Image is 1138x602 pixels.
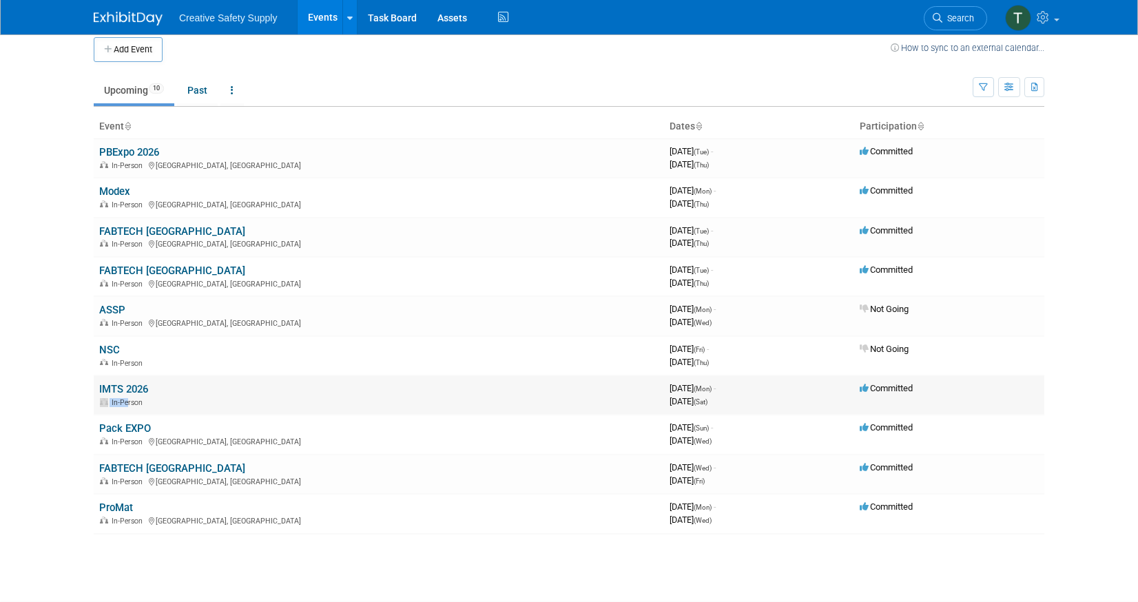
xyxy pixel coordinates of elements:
[694,398,707,406] span: (Sat)
[100,359,108,366] img: In-Person Event
[714,304,716,314] span: -
[99,422,151,435] a: Pack EXPO
[670,146,713,156] span: [DATE]
[99,462,245,475] a: FABTECH [GEOGRAPHIC_DATA]
[860,304,909,314] span: Not Going
[670,383,716,393] span: [DATE]
[670,462,716,473] span: [DATE]
[694,161,709,169] span: (Thu)
[711,225,713,236] span: -
[99,278,659,289] div: [GEOGRAPHIC_DATA], [GEOGRAPHIC_DATA]
[711,264,713,275] span: -
[99,344,120,356] a: NSC
[112,161,147,170] span: In-Person
[670,422,713,433] span: [DATE]
[860,501,913,512] span: Committed
[860,344,909,354] span: Not Going
[711,146,713,156] span: -
[100,280,108,287] img: In-Person Event
[99,383,148,395] a: IMTS 2026
[891,43,1044,53] a: How to sync to an external calendar...
[694,306,712,313] span: (Mon)
[694,464,712,472] span: (Wed)
[670,396,707,406] span: [DATE]
[714,383,716,393] span: -
[860,264,913,275] span: Committed
[99,501,133,514] a: ProMat
[860,383,913,393] span: Committed
[860,422,913,433] span: Committed
[670,198,709,209] span: [DATE]
[99,304,125,316] a: ASSP
[714,462,716,473] span: -
[694,477,705,485] span: (Fri)
[670,475,705,486] span: [DATE]
[149,83,164,94] span: 10
[670,278,709,288] span: [DATE]
[694,504,712,511] span: (Mon)
[670,185,716,196] span: [DATE]
[112,398,147,407] span: In-Person
[100,319,108,326] img: In-Person Event
[860,462,913,473] span: Committed
[112,319,147,328] span: In-Person
[94,12,163,25] img: ExhibitDay
[695,121,702,132] a: Sort by Start Date
[860,185,913,196] span: Committed
[694,240,709,247] span: (Thu)
[94,37,163,62] button: Add Event
[714,185,716,196] span: -
[100,240,108,247] img: In-Person Event
[670,304,716,314] span: [DATE]
[1005,5,1031,31] img: Thom Cheney
[694,424,709,432] span: (Sun)
[714,501,716,512] span: -
[670,159,709,169] span: [DATE]
[670,344,709,354] span: [DATE]
[99,146,159,158] a: PBExpo 2026
[694,359,709,366] span: (Thu)
[100,200,108,207] img: In-Person Event
[664,115,854,138] th: Dates
[99,264,245,277] a: FABTECH [GEOGRAPHIC_DATA]
[100,477,108,484] img: In-Person Event
[177,77,218,103] a: Past
[924,6,987,30] a: Search
[99,475,659,486] div: [GEOGRAPHIC_DATA], [GEOGRAPHIC_DATA]
[100,437,108,444] img: In-Person Event
[112,477,147,486] span: In-Person
[112,240,147,249] span: In-Person
[670,357,709,367] span: [DATE]
[100,398,108,405] img: In-Person Event
[670,435,712,446] span: [DATE]
[860,225,913,236] span: Committed
[179,12,277,23] span: Creative Safety Supply
[112,437,147,446] span: In-Person
[694,346,705,353] span: (Fri)
[670,317,712,327] span: [DATE]
[694,200,709,208] span: (Thu)
[94,77,174,103] a: Upcoming10
[670,225,713,236] span: [DATE]
[694,437,712,445] span: (Wed)
[670,264,713,275] span: [DATE]
[99,317,659,328] div: [GEOGRAPHIC_DATA], [GEOGRAPHIC_DATA]
[99,515,659,526] div: [GEOGRAPHIC_DATA], [GEOGRAPHIC_DATA]
[942,13,974,23] span: Search
[694,319,712,326] span: (Wed)
[99,238,659,249] div: [GEOGRAPHIC_DATA], [GEOGRAPHIC_DATA]
[917,121,924,132] a: Sort by Participation Type
[694,187,712,195] span: (Mon)
[854,115,1044,138] th: Participation
[99,198,659,209] div: [GEOGRAPHIC_DATA], [GEOGRAPHIC_DATA]
[694,227,709,235] span: (Tue)
[112,517,147,526] span: In-Person
[694,148,709,156] span: (Tue)
[100,517,108,523] img: In-Person Event
[99,159,659,170] div: [GEOGRAPHIC_DATA], [GEOGRAPHIC_DATA]
[670,238,709,248] span: [DATE]
[694,517,712,524] span: (Wed)
[112,200,147,209] span: In-Person
[99,435,659,446] div: [GEOGRAPHIC_DATA], [GEOGRAPHIC_DATA]
[112,280,147,289] span: In-Person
